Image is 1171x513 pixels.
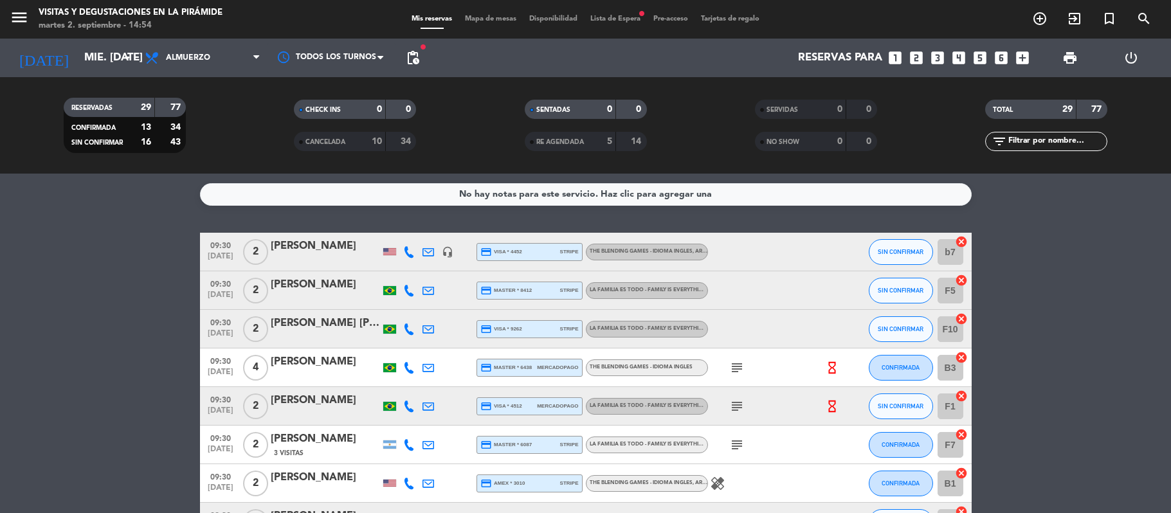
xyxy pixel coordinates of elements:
[882,480,920,487] span: CONFIRMADA
[1091,105,1104,114] strong: 77
[170,123,183,132] strong: 34
[271,276,380,293] div: [PERSON_NAME]
[955,467,968,480] i: cancel
[955,274,968,287] i: cancel
[243,393,268,419] span: 2
[638,10,646,17] span: fiber_manual_record
[71,125,116,131] span: CONFIRMADA
[274,448,304,458] span: 3 Visitas
[1014,50,1031,66] i: add_box
[480,439,532,451] span: master * 6087
[798,52,882,64] span: Reservas para
[480,323,522,335] span: visa * 9262
[560,440,579,449] span: stripe
[767,107,798,113] span: SERVIDAS
[271,469,380,486] div: [PERSON_NAME]
[480,323,492,335] i: credit_card
[1100,39,1161,77] div: LOG OUT
[590,249,708,254] span: The Blending Games - Idioma Ingles
[204,445,237,460] span: [DATE]
[204,291,237,305] span: [DATE]
[480,362,532,373] span: master * 6438
[271,431,380,447] div: [PERSON_NAME]
[955,351,968,364] i: cancel
[406,105,413,114] strong: 0
[878,325,923,332] span: SIN CONFIRMAR
[537,363,578,372] span: mercadopago
[480,285,532,296] span: master * 8412
[878,402,923,410] span: SIN CONFIRMAR
[243,471,268,496] span: 2
[560,325,579,333] span: stripe
[523,15,584,22] span: Disponibilidad
[993,50,1010,66] i: looks_6
[71,105,113,111] span: RESERVADAS
[204,237,237,252] span: 09:30
[271,315,380,332] div: [PERSON_NAME] [PERSON_NAME]
[710,476,725,491] i: healing
[729,437,745,453] i: subject
[866,105,874,114] strong: 0
[10,8,29,27] i: menu
[887,50,903,66] i: looks_one
[607,137,612,146] strong: 5
[584,15,647,22] span: Lista de Espera
[166,53,210,62] span: Almuerzo
[204,430,237,445] span: 09:30
[693,249,708,254] span: , ARS .
[882,364,920,371] span: CONFIRMADA
[204,483,237,498] span: [DATE]
[869,393,933,419] button: SIN CONFIRMAR
[204,392,237,406] span: 09:30
[243,316,268,342] span: 2
[929,50,946,66] i: looks_3
[271,392,380,409] div: [PERSON_NAME]
[1007,134,1107,148] input: Filtrar por nombre...
[243,432,268,458] span: 2
[141,103,151,112] strong: 29
[590,442,732,447] span: La Familia es Todo - Family is Everything Español
[1102,11,1117,26] i: turned_in_not
[825,361,839,375] i: hourglass_empty
[1032,11,1048,26] i: add_circle_outline
[377,105,382,114] strong: 0
[972,50,988,66] i: looks_5
[459,187,712,202] div: No hay notas para este servicio. Haz clic para agregar una
[204,469,237,483] span: 09:30
[955,428,968,441] i: cancel
[869,239,933,265] button: SIN CONFIRMAR
[120,50,135,66] i: arrow_drop_down
[729,360,745,375] i: subject
[837,137,842,146] strong: 0
[243,355,268,381] span: 4
[10,8,29,32] button: menu
[271,238,380,255] div: [PERSON_NAME]
[243,278,268,303] span: 2
[1123,50,1139,66] i: power_settings_new
[271,354,380,370] div: [PERSON_NAME]
[590,326,732,331] span: La Familia es Todo - Family is Everything Español
[480,401,522,412] span: visa * 4512
[882,441,920,448] span: CONFIRMADA
[560,248,579,256] span: stripe
[204,314,237,329] span: 09:30
[869,432,933,458] button: CONFIRMADA
[305,107,341,113] span: CHECK INS
[825,399,839,413] i: hourglass_empty
[71,139,123,146] span: SIN CONFIRMAR
[480,439,492,451] i: credit_card
[729,399,745,414] i: subject
[537,402,578,410] span: mercadopago
[480,478,525,489] span: amex * 3010
[141,123,151,132] strong: 13
[767,139,799,145] span: NO SHOW
[590,403,748,408] span: La Familia es Todo - Family is Everything Español
[204,368,237,382] span: [DATE]
[866,137,874,146] strong: 0
[1067,11,1082,26] i: exit_to_app
[480,285,492,296] i: credit_card
[480,362,492,373] i: credit_card
[590,480,708,485] span: The Blending Games - Idioma Ingles
[636,105,644,114] strong: 0
[560,286,579,294] span: stripe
